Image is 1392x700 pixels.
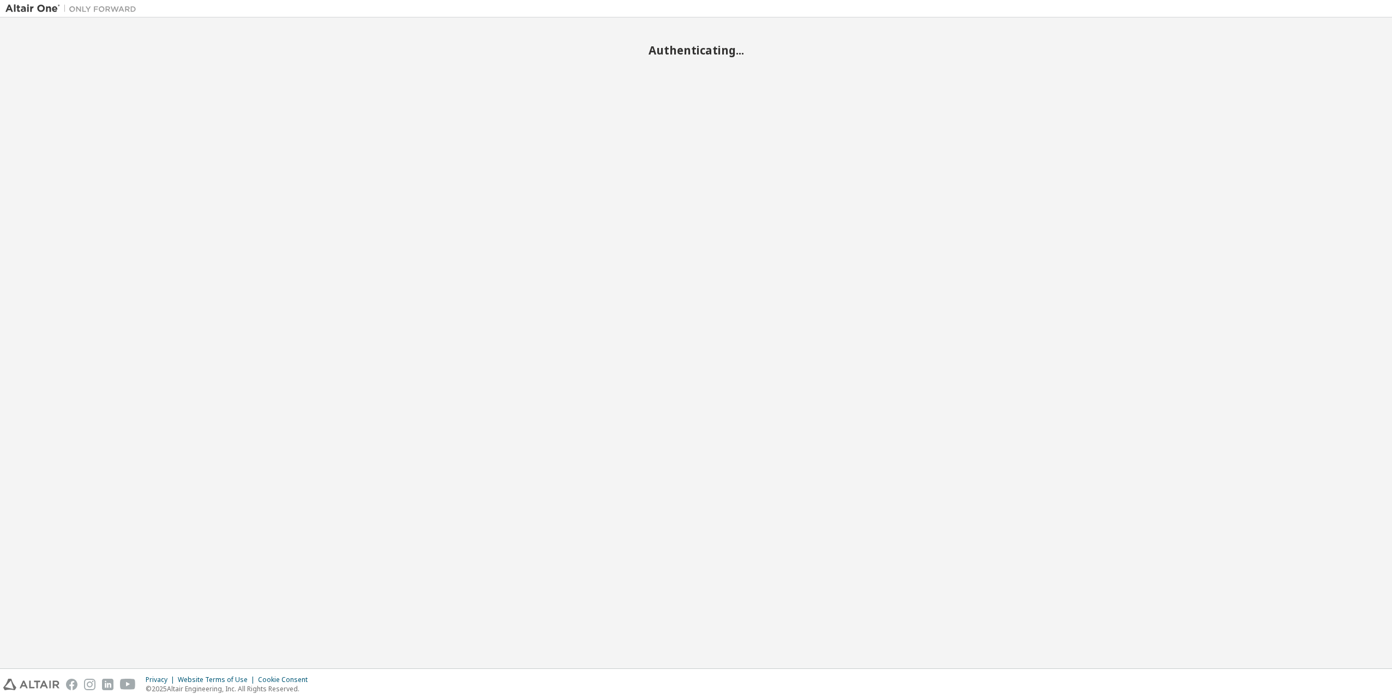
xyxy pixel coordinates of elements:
h2: Authenticating... [5,43,1387,57]
img: youtube.svg [120,679,136,690]
img: altair_logo.svg [3,679,59,690]
img: facebook.svg [66,679,77,690]
div: Cookie Consent [258,675,314,684]
p: © 2025 Altair Engineering, Inc. All Rights Reserved. [146,684,314,693]
div: Privacy [146,675,178,684]
div: Website Terms of Use [178,675,258,684]
img: Altair One [5,3,142,14]
img: linkedin.svg [102,679,113,690]
img: instagram.svg [84,679,95,690]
